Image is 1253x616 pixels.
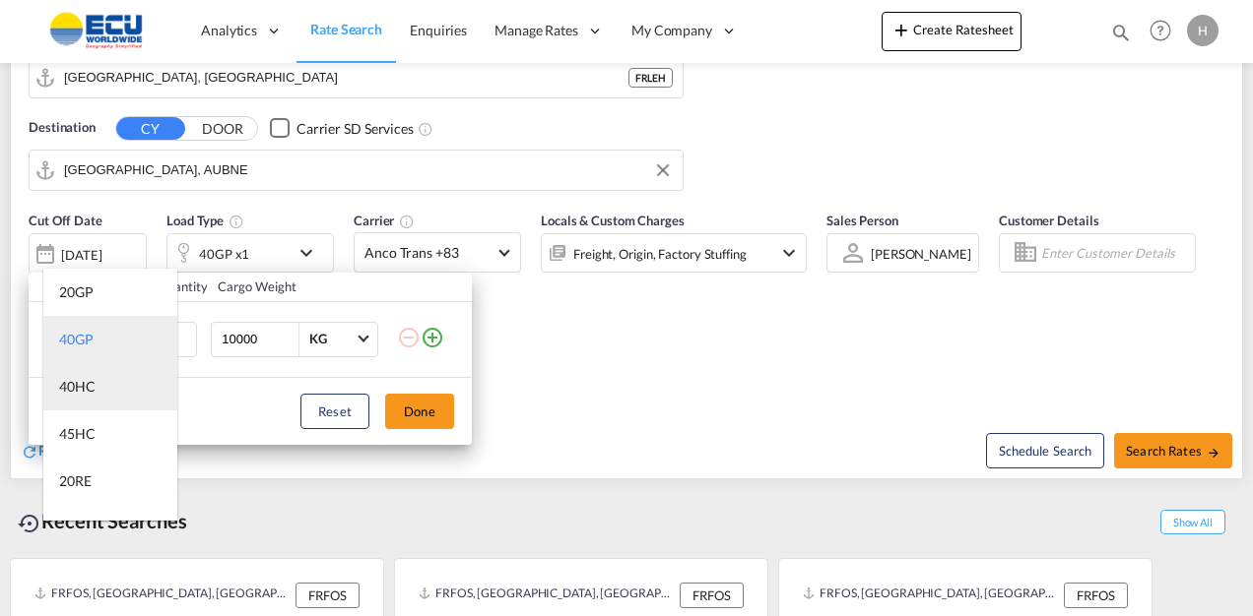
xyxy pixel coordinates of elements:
[59,424,96,444] div: 45HC
[59,519,92,538] div: 40RE
[59,330,94,349] div: 40GP
[59,282,94,302] div: 20GP
[59,377,96,397] div: 40HC
[59,471,92,491] div: 20RE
